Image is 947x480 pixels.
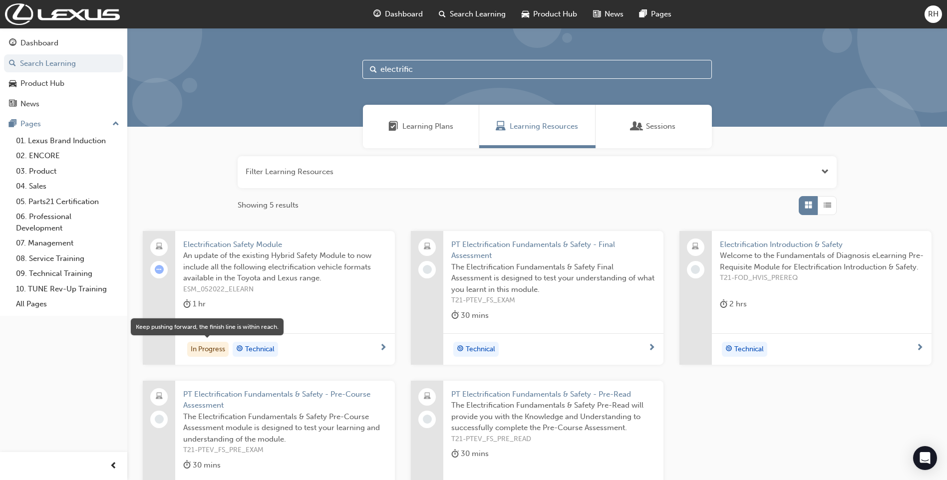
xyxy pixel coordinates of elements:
[9,120,16,129] span: pages-icon
[183,459,221,472] div: 30 mins
[451,434,655,445] span: T21-PTEV_FS_PRE_READ
[457,343,464,356] span: target-icon
[916,344,924,353] span: next-icon
[651,8,671,20] span: Pages
[510,121,578,132] span: Learning Resources
[725,343,732,356] span: target-icon
[12,236,123,251] a: 07. Management
[424,390,431,403] span: laptop-icon
[466,344,495,355] span: Technical
[245,344,275,355] span: Technical
[373,8,381,20] span: guage-icon
[431,4,514,24] a: search-iconSearch Learning
[20,37,58,49] div: Dashboard
[9,59,16,68] span: search-icon
[451,261,655,295] span: The Electrification Fundamentals & Safety Final Assessment is designed to test your understanding...
[183,298,191,310] span: duration-icon
[648,344,655,353] span: next-icon
[451,448,489,460] div: 30 mins
[12,296,123,312] a: All Pages
[439,8,446,20] span: search-icon
[913,446,937,470] div: Open Intercom Messenger
[363,105,479,148] a: Learning PlansLearning Plans
[596,105,712,148] a: SessionsSessions
[631,4,679,24] a: pages-iconPages
[821,166,829,178] button: Open the filter
[183,389,387,411] span: PT Electrification Fundamentals & Safety - Pre-Course Assessment
[12,251,123,266] a: 08. Service Training
[12,133,123,149] a: 01. Lexus Brand Induction
[9,100,16,109] span: news-icon
[720,298,747,310] div: 2 hrs
[370,64,377,75] span: Search
[522,8,529,20] span: car-icon
[12,148,123,164] a: 02. ENCORE
[183,459,191,472] span: duration-icon
[4,74,123,93] a: Product Hub
[423,415,432,424] span: learningRecordVerb_NONE-icon
[451,309,459,322] span: duration-icon
[423,265,432,274] span: learningRecordVerb_NONE-icon
[4,34,123,52] a: Dashboard
[632,121,642,132] span: Sessions
[112,118,119,131] span: up-icon
[533,8,577,20] span: Product Hub
[20,98,39,110] div: News
[236,343,243,356] span: target-icon
[734,344,764,355] span: Technical
[20,118,41,130] div: Pages
[450,8,506,20] span: Search Learning
[385,8,423,20] span: Dashboard
[451,400,655,434] span: The Electrification Fundamentals & Safety Pre-Read will provide you with the Knowledge and Unders...
[12,281,123,297] a: 10. TUNE Rev-Up Training
[646,121,675,132] span: Sessions
[365,4,431,24] a: guage-iconDashboard
[238,200,299,211] span: Showing 5 results
[720,250,924,272] span: Welcome to the Fundamentals of Diagnosis eLearning Pre-Requisite Module for Electrification Intro...
[156,390,163,403] span: laptop-icon
[4,95,123,113] a: News
[12,194,123,210] a: 05. Parts21 Certification
[720,239,924,250] span: Electrification Introduction & Safety
[12,179,123,194] a: 04. Sales
[4,115,123,133] button: Pages
[928,8,939,20] span: RH
[20,78,64,89] div: Product Hub
[136,322,279,331] div: Keep pushing forward, the finish line is within reach.
[805,200,812,211] span: Grid
[143,231,395,365] a: Electrification Safety ModuleAn update of the existing Hybrid Safety Module to now include all th...
[183,250,387,284] span: An update of the existing Hybrid Safety Module to now include all the following electrification v...
[183,411,387,445] span: The Electrification Fundamentals & Safety Pre-Course Assessment module is designed to test your l...
[156,240,163,253] span: laptop-icon
[362,60,712,79] input: Search...
[187,342,229,357] div: In Progress
[155,415,164,424] span: learningRecordVerb_NONE-icon
[585,4,631,24] a: news-iconNews
[402,121,453,132] span: Learning Plans
[720,272,924,284] span: T21-FOD_HVIS_PREREQ
[479,105,596,148] a: Learning ResourcesLearning Resources
[183,284,387,295] span: ESM_052022_ELEARN
[183,445,387,456] span: T21-PTEV_FS_PRE_EXAM
[379,344,387,353] span: next-icon
[183,239,387,250] span: Electrification Safety Module
[5,3,120,25] img: Trak
[4,32,123,115] button: DashboardSearch LearningProduct HubNews
[679,231,932,365] a: Electrification Introduction & SafetyWelcome to the Fundamentals of Diagnosis eLearning Pre-Requi...
[12,164,123,179] a: 03. Product
[155,265,164,274] span: learningRecordVerb_ATTEMPT-icon
[4,54,123,73] a: Search Learning
[12,266,123,281] a: 09. Technical Training
[9,79,16,88] span: car-icon
[451,239,655,261] span: PT Electrification Fundamentals & Safety - Final Assessment
[605,8,624,20] span: News
[692,240,699,253] span: laptop-icon
[411,231,663,365] a: PT Electrification Fundamentals & Safety - Final AssessmentThe Electrification Fundamentals & Saf...
[925,5,942,23] button: RH
[451,295,655,306] span: T21-PTEV_FS_EXAM
[12,209,123,236] a: 06. Professional Development
[183,298,206,310] div: 1 hr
